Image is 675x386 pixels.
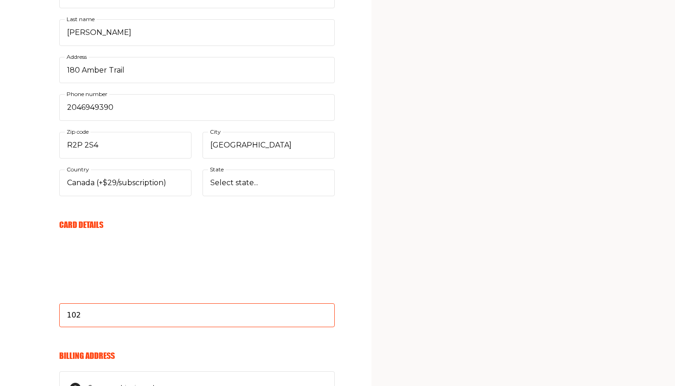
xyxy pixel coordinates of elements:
label: Last name [65,14,96,24]
label: Country [65,165,91,175]
select: Country [59,170,191,196]
input: Last name [59,19,335,46]
input: City [202,132,335,159]
label: Phone number [65,89,109,99]
label: Address [65,51,89,62]
select: State [202,170,335,196]
h6: Card Details [59,220,335,230]
input: Phone number [59,94,335,121]
h6: Billing Address [59,351,335,361]
label: City [208,127,223,137]
input: Zip code [59,132,191,159]
label: Zip code [65,127,90,137]
input: Address [59,57,335,84]
iframe: cvv [59,272,335,341]
iframe: card [59,241,335,310]
input: Please enter a valid expiration date in the format MM/YY [59,303,335,327]
label: State [208,165,225,175]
